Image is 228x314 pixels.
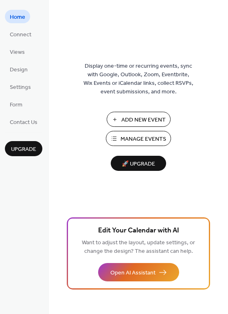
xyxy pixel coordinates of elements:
[11,145,36,154] span: Upgrade
[110,269,156,277] span: Open AI Assistant
[10,31,31,39] span: Connect
[5,141,42,156] button: Upgrade
[98,263,179,281] button: Open AI Assistant
[82,237,195,257] span: Want to adjust the layout, update settings, or change the design? The assistant can help.
[10,83,31,92] span: Settings
[5,10,30,23] a: Home
[10,101,22,109] span: Form
[116,159,161,170] span: 🚀 Upgrade
[10,66,28,74] span: Design
[10,118,37,127] span: Contact Us
[111,156,166,171] button: 🚀 Upgrade
[10,48,25,57] span: Views
[10,13,25,22] span: Home
[98,225,179,237] span: Edit Your Calendar with AI
[5,62,33,76] a: Design
[5,80,36,93] a: Settings
[107,112,171,127] button: Add New Event
[5,115,42,128] a: Contact Us
[121,135,166,144] span: Manage Events
[5,27,36,41] a: Connect
[5,45,30,58] a: Views
[83,62,193,96] span: Display one-time or recurring events, sync with Google, Outlook, Zoom, Eventbrite, Wix Events or ...
[121,116,166,124] span: Add New Event
[106,131,171,146] button: Manage Events
[5,97,27,111] a: Form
